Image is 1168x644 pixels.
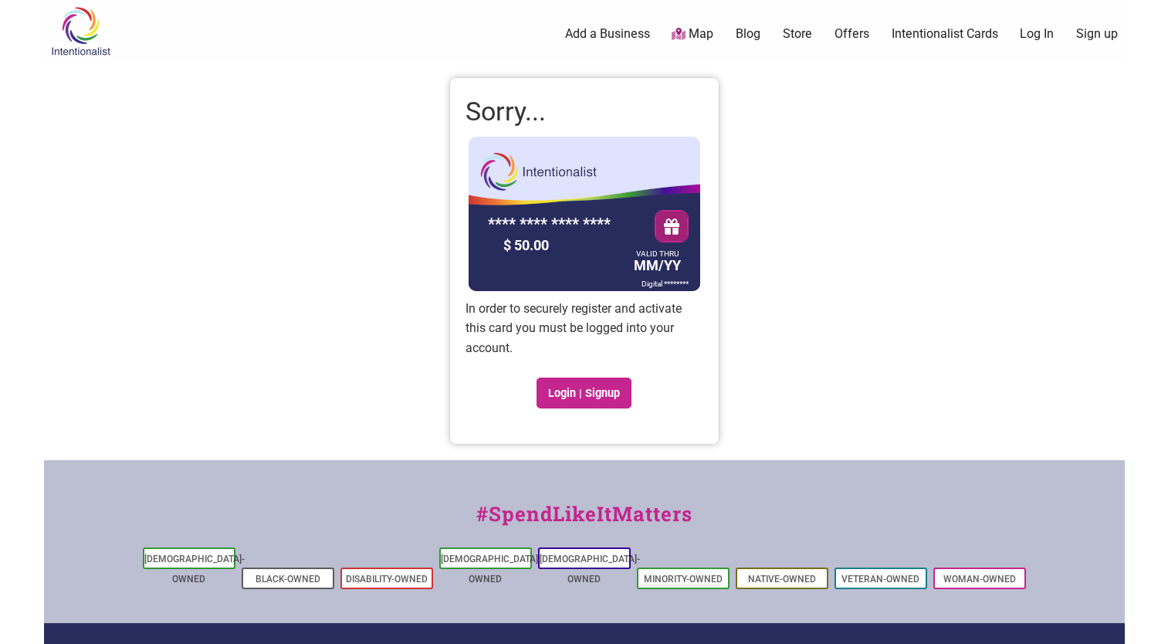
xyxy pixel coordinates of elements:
div: $ 50.00 [499,233,631,257]
a: Map [672,25,713,43]
a: Woman-Owned [943,574,1016,585]
div: MM/YY [630,251,685,277]
a: Black-Owned [256,574,320,585]
a: [DEMOGRAPHIC_DATA]-Owned [540,554,640,585]
div: #SpendLikeItMatters [44,499,1125,544]
a: Store [783,25,812,42]
a: Minority-Owned [644,574,723,585]
div: VALID THRU [634,253,681,255]
img: Intentionalist [44,6,117,56]
a: Log In [1020,25,1054,42]
a: Login | Signup [537,378,632,408]
h1: Sorry... [466,93,703,130]
a: Native-Owned [748,574,816,585]
a: Sign up [1076,25,1118,42]
a: [DEMOGRAPHIC_DATA]-Owned [441,554,541,585]
a: Blog [736,25,760,42]
a: Disability-Owned [346,574,428,585]
a: Intentionalist Cards [892,25,998,42]
a: Offers [835,25,869,42]
a: Add a Business [565,25,650,42]
a: Veteran-Owned [841,574,919,585]
a: [DEMOGRAPHIC_DATA]-Owned [144,554,245,585]
p: In order to securely register and activate this card you must be logged into your account. [466,299,703,358]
